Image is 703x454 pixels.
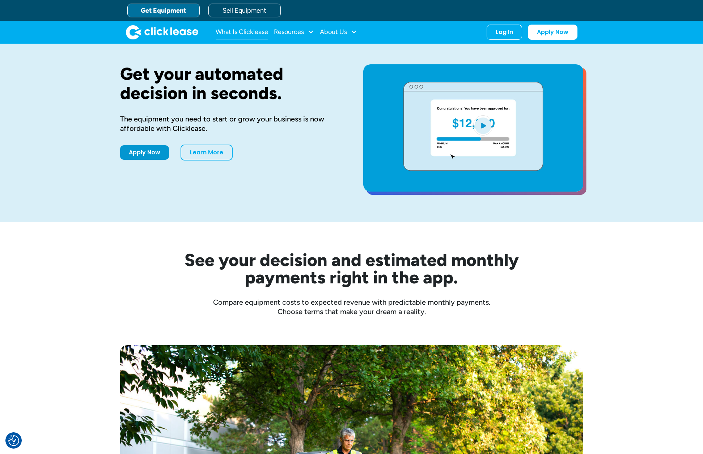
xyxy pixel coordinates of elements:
[8,435,19,446] button: Consent Preferences
[181,145,233,160] a: Learn More
[126,25,198,39] img: Clicklease logo
[120,297,583,316] div: Compare equipment costs to expected revenue with predictable monthly payments. Choose terms that ...
[496,29,513,36] div: Log In
[208,4,281,17] a: Sell Equipment
[274,25,314,39] div: Resources
[473,115,493,136] img: Blue play button logo on a light blue circular background
[149,251,554,286] h2: See your decision and estimated monthly payments right in the app.
[127,4,200,17] a: Get Equipment
[120,64,340,103] h1: Get your automated decision in seconds.
[528,25,577,40] a: Apply Now
[216,25,268,39] a: What Is Clicklease
[120,145,169,160] a: Apply Now
[320,25,357,39] div: About Us
[126,25,198,39] a: home
[363,64,583,192] a: open lightbox
[8,435,19,446] img: Revisit consent button
[120,114,340,133] div: The equipment you need to start or grow your business is now affordable with Clicklease.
